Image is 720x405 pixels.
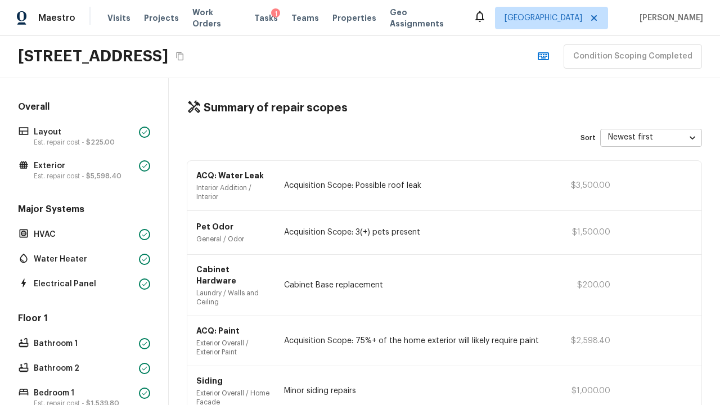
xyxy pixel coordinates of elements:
span: Geo Assignments [390,7,460,29]
h4: Summary of repair scopes [204,101,348,115]
span: $225.00 [86,139,115,146]
span: [GEOGRAPHIC_DATA] [505,12,582,24]
span: Projects [144,12,179,24]
p: Pet Odor [196,221,271,232]
p: HVAC [34,229,134,240]
p: Interior Addition / Interior [196,183,271,201]
p: Layout [34,127,134,138]
span: Teams [291,12,319,24]
p: ACQ: Water Leak [196,170,271,181]
p: Exterior [34,160,134,172]
span: Tasks [254,14,278,22]
button: Copy Address [173,49,187,64]
p: Acquisition Scope: 75%+ of the home exterior will likely require paint [284,335,546,346]
p: Bedroom 1 [34,388,134,399]
p: General / Odor [196,235,271,244]
p: Water Heater [34,254,134,265]
p: ACQ: Paint [196,325,271,336]
p: Bathroom 2 [34,363,134,374]
span: Work Orders [192,7,241,29]
h5: Overall [16,101,152,115]
p: $200.00 [560,280,610,291]
span: Properties [332,12,376,24]
h5: Major Systems [16,203,152,218]
p: Exterior Overall / Exterior Paint [196,339,271,357]
p: Electrical Panel [34,278,134,290]
p: Est. repair cost - [34,138,134,147]
span: Maestro [38,12,75,24]
p: $3,500.00 [560,180,610,191]
p: Cabinet Hardware [196,264,271,286]
span: $5,598.40 [86,173,121,179]
div: Newest first [600,123,702,152]
p: $1,500.00 [560,227,610,238]
h2: [STREET_ADDRESS] [18,46,168,66]
p: Acquisition Scope: Possible roof leak [284,180,546,191]
p: Cabinet Base replacement [284,280,546,291]
h5: Floor 1 [16,312,152,327]
div: 1 [271,8,280,20]
p: $1,000.00 [560,385,610,397]
p: Bathroom 1 [34,338,134,349]
p: Minor siding repairs [284,385,546,397]
span: Visits [107,12,130,24]
p: Est. repair cost - [34,172,134,181]
p: Siding [196,375,271,386]
p: $2,598.40 [560,335,610,346]
p: Sort [580,133,596,142]
p: Acquisition Scope: 3(+) pets present [284,227,546,238]
p: Laundry / Walls and Ceiling [196,289,271,307]
span: [PERSON_NAME] [635,12,703,24]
